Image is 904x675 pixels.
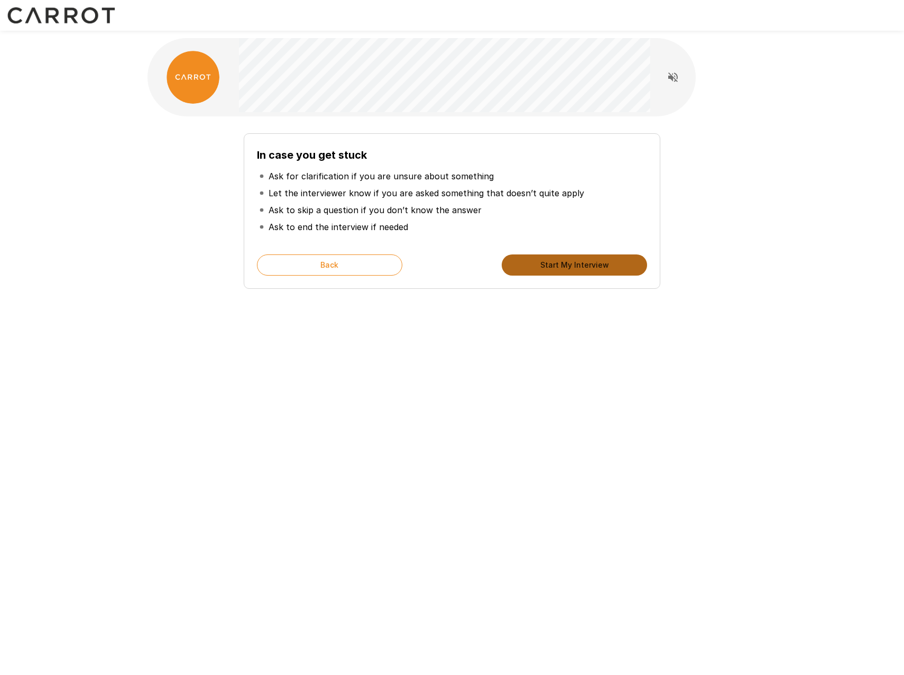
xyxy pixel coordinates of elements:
p: Ask to end the interview if needed [269,221,408,233]
p: Ask for clarification if you are unsure about something [269,170,494,183]
button: Read questions aloud [662,67,684,88]
button: Back [257,254,402,276]
b: In case you get stuck [257,149,367,161]
button: Start My Interview [502,254,647,276]
p: Ask to skip a question if you don’t know the answer [269,204,482,216]
img: carrot_logo.png [167,51,219,104]
p: Let the interviewer know if you are asked something that doesn’t quite apply [269,187,584,199]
